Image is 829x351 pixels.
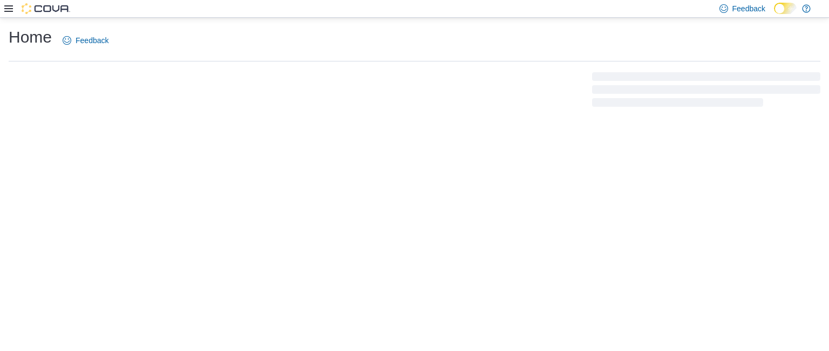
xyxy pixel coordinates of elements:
[58,30,113,51] a: Feedback
[22,3,70,14] img: Cova
[774,3,797,14] input: Dark Mode
[732,3,765,14] span: Feedback
[9,26,52,48] h1: Home
[76,35,108,46] span: Feedback
[592,74,820,109] span: Loading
